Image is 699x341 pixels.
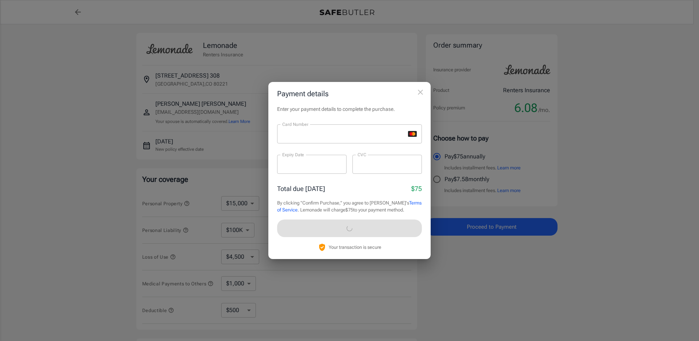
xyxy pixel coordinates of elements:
[358,151,366,158] label: CVC
[408,131,417,137] svg: mastercard
[358,161,417,168] iframe: Secure CVC input frame
[282,161,341,168] iframe: Secure expiration date input frame
[329,244,381,251] p: Your transaction is secure
[268,82,431,105] h2: Payment details
[411,184,422,194] p: $75
[277,199,422,214] p: By clicking "Confirm Purchase," you agree to [PERSON_NAME]'s . Lemonade will charge $75 to your p...
[277,184,325,194] p: Total due [DATE]
[277,105,422,113] p: Enter your payment details to complete the purchase.
[282,151,304,158] label: Expiry Date
[282,121,308,127] label: Card Number
[282,130,405,137] iframe: Secure card number input frame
